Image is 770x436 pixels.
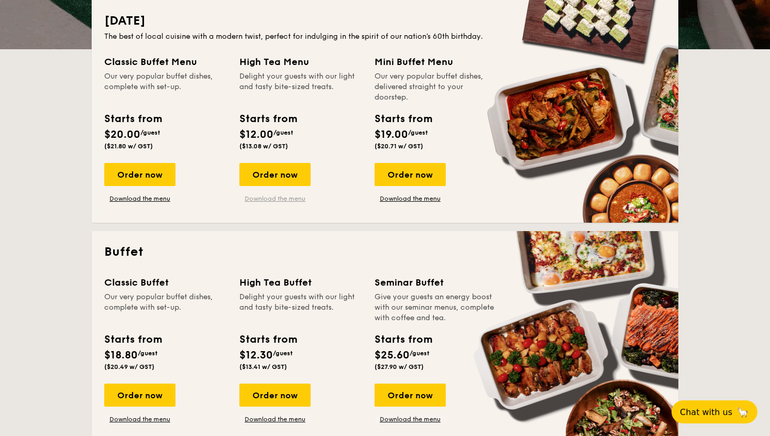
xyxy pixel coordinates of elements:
[375,194,446,203] a: Download the menu
[104,194,175,203] a: Download the menu
[138,350,158,357] span: /guest
[104,71,227,103] div: Our very popular buffet dishes, complete with set-up.
[408,129,428,136] span: /guest
[239,292,362,323] div: Delight your guests with our light and tasty bite-sized treats.
[140,129,160,136] span: /guest
[239,143,288,150] span: ($13.08 w/ GST)
[239,194,311,203] a: Download the menu
[104,54,227,69] div: Classic Buffet Menu
[375,54,497,69] div: Mini Buffet Menu
[239,71,362,103] div: Delight your guests with our light and tasty bite-sized treats.
[680,407,732,417] span: Chat with us
[104,332,161,347] div: Starts from
[104,349,138,362] span: $18.80
[104,244,666,260] h2: Buffet
[239,349,273,362] span: $12.30
[375,363,424,370] span: ($27.90 w/ GST)
[736,406,749,418] span: 🦙
[239,363,287,370] span: ($13.41 w/ GST)
[239,163,311,186] div: Order now
[375,163,446,186] div: Order now
[239,384,311,407] div: Order now
[104,31,666,42] div: The best of local cuisine with a modern twist, perfect for indulging in the spirit of our nation’...
[104,363,155,370] span: ($20.49 w/ GST)
[104,13,666,29] h2: [DATE]
[104,275,227,290] div: Classic Buffet
[410,350,430,357] span: /guest
[375,71,497,103] div: Our very popular buffet dishes, delivered straight to your doorstep.
[375,111,432,127] div: Starts from
[104,292,227,323] div: Our very popular buffet dishes, complete with set-up.
[104,415,175,423] a: Download the menu
[375,128,408,141] span: $19.00
[375,292,497,323] div: Give your guests an energy boost with our seminar menus, complete with coffee and tea.
[104,111,161,127] div: Starts from
[375,349,410,362] span: $25.60
[239,415,311,423] a: Download the menu
[375,384,446,407] div: Order now
[375,275,497,290] div: Seminar Buffet
[375,332,432,347] div: Starts from
[239,54,362,69] div: High Tea Menu
[104,128,140,141] span: $20.00
[239,332,296,347] div: Starts from
[375,143,423,150] span: ($20.71 w/ GST)
[273,350,293,357] span: /guest
[104,163,175,186] div: Order now
[375,415,446,423] a: Download the menu
[239,111,296,127] div: Starts from
[104,143,153,150] span: ($21.80 w/ GST)
[239,128,273,141] span: $12.00
[239,275,362,290] div: High Tea Buffet
[104,384,175,407] div: Order now
[273,129,293,136] span: /guest
[672,400,757,423] button: Chat with us🦙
